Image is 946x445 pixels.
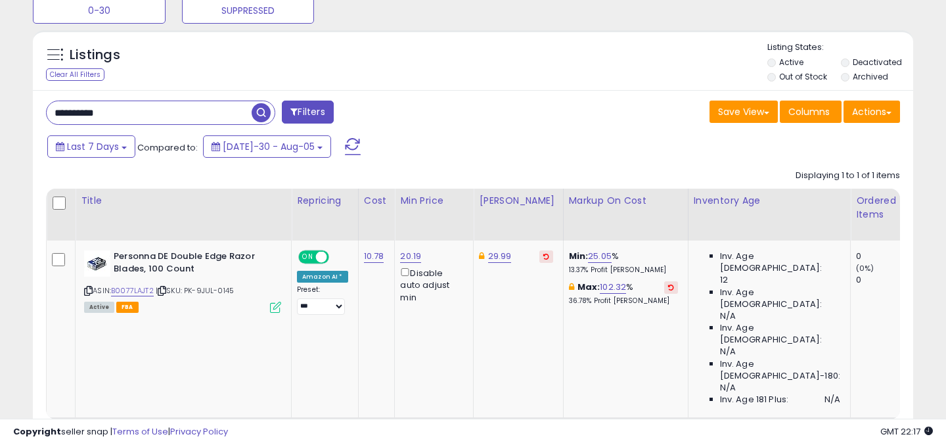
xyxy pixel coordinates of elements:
b: Min: [569,250,589,262]
p: 13.37% Profit [PERSON_NAME] [569,266,678,275]
div: 0 [856,274,909,286]
span: 12 [720,274,728,286]
div: Cost [364,194,390,208]
div: 0 [856,250,909,262]
label: Archived [853,71,888,82]
strong: Copyright [13,425,61,438]
div: seller snap | | [13,426,228,438]
span: Columns [788,105,830,118]
button: Filters [282,101,333,124]
label: Out of Stock [779,71,827,82]
span: Inv. Age [DEMOGRAPHIC_DATA]: [720,287,840,310]
div: [PERSON_NAME] [479,194,557,208]
div: Inventory Age [694,194,845,208]
button: Save View [709,101,778,123]
span: Compared to: [137,141,198,154]
span: N/A [720,346,736,358]
small: (0%) [856,263,874,273]
a: Privacy Policy [170,425,228,438]
span: N/A [720,310,736,322]
span: | SKU: PK-9JUL-0145 [156,285,234,296]
div: Amazon AI * [297,271,348,283]
button: Last 7 Days [47,135,135,158]
a: B0077LAJT2 [111,285,154,296]
button: Columns [780,101,842,123]
span: All listings currently available for purchase on Amazon [84,302,114,313]
a: 25.05 [588,250,612,263]
p: 36.78% Profit [PERSON_NAME] [569,296,678,306]
div: Ordered Items [856,194,904,222]
span: OFF [327,252,348,263]
div: Clear All Filters [46,68,104,81]
span: 2025-08-13 22:17 GMT [880,425,933,438]
div: Min Price [400,194,468,208]
span: Last 7 Days [67,140,119,153]
b: Personna DE Double Edge Razor Blades, 100 Count [114,250,273,278]
th: The percentage added to the cost of goods (COGS) that forms the calculator for Min & Max prices. [563,189,688,241]
div: Title [81,194,286,208]
a: 10.78 [364,250,384,263]
div: Displaying 1 to 1 of 1 items [796,170,900,182]
label: Active [779,57,803,68]
a: 20.19 [400,250,421,263]
span: FBA [116,302,139,313]
span: ON [300,252,316,263]
div: % [569,250,678,275]
button: [DATE]-30 - Aug-05 [203,135,331,158]
button: Actions [844,101,900,123]
p: Listing States: [767,41,914,54]
div: % [569,281,678,306]
span: [DATE]-30 - Aug-05 [223,140,315,153]
a: 29.99 [488,250,512,263]
img: 41Lr+24TY8L._SL40_.jpg [84,250,110,277]
div: Preset: [297,285,348,315]
div: Markup on Cost [569,194,683,208]
b: Max: [577,281,600,293]
h5: Listings [70,46,120,64]
span: Inv. Age 181 Plus: [720,394,789,406]
span: Inv. Age [DEMOGRAPHIC_DATA]: [720,250,840,274]
div: Repricing [297,194,353,208]
a: Terms of Use [112,425,168,438]
label: Deactivated [853,57,902,68]
a: 102.32 [600,281,626,294]
span: N/A [720,382,736,394]
span: Inv. Age [DEMOGRAPHIC_DATA]: [720,322,840,346]
div: ASIN: [84,250,281,312]
span: Inv. Age [DEMOGRAPHIC_DATA]-180: [720,358,840,382]
div: Disable auto adjust min [400,266,463,304]
span: N/A [824,394,840,406]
